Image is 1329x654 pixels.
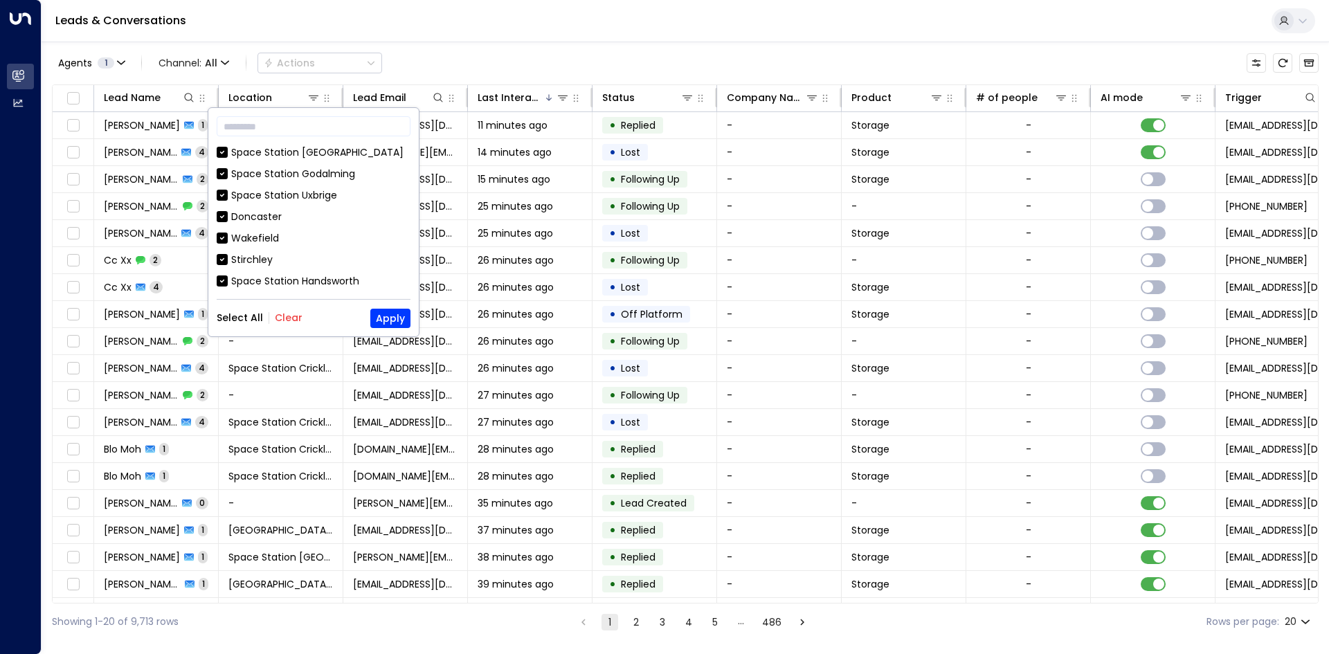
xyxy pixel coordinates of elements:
td: - [717,355,842,381]
td: - [219,490,343,516]
td: - [717,301,842,327]
td: - [842,490,966,516]
span: Space Station Cricklewood [228,469,333,483]
div: • [609,140,616,164]
span: Tee Gillespie [104,172,179,186]
span: 4 [195,146,208,158]
div: Last Interacted [478,89,543,106]
span: 27 minutes ago [478,415,554,429]
span: Pourab Paul [104,145,177,159]
div: • [609,545,616,569]
div: Last Interacted [478,89,570,106]
span: Toggle select row [64,198,82,215]
span: 1 [198,119,208,131]
td: - [219,328,343,354]
td: - [717,274,842,300]
div: • [609,275,616,299]
div: Status [602,89,694,106]
td: - [717,544,842,570]
td: - [717,382,842,408]
span: 11 minutes ago [478,118,548,132]
span: Off Platform [621,307,682,321]
span: 15 minutes ago [478,172,550,186]
span: Storage [851,172,889,186]
span: you230you230@gmail.com [353,361,458,375]
div: Stirchley [231,253,273,267]
div: Trigger [1225,89,1262,106]
div: Wakefield [217,231,410,246]
button: Go to page 3 [654,614,671,630]
div: • [609,518,616,542]
span: Storage [851,307,889,321]
td: - [842,382,966,408]
span: Lost [621,226,640,240]
div: - [1026,550,1031,564]
div: Showing 1-20 of 9,713 rows [52,615,179,629]
span: Replied [621,523,656,537]
div: - [1026,388,1031,402]
div: Doncaster [231,210,282,224]
span: Toggle select all [64,90,82,107]
span: Toggle select row [64,279,82,296]
button: Actions [257,53,382,73]
span: Replied [621,469,656,483]
span: Lost [621,280,640,294]
span: justin.dorazio3@gmail.com [353,550,458,564]
span: Space Station Cricklewood [228,442,333,456]
div: • [609,248,616,272]
span: 4 [195,227,208,239]
button: Go to page 486 [759,614,784,630]
div: # of people [976,89,1038,106]
span: 39 minutes ago [478,577,554,591]
div: Location [228,89,320,106]
div: - [1026,442,1031,456]
span: Toggle select row [64,441,82,458]
div: • [609,329,616,353]
div: - [1026,361,1031,375]
span: Toggle select row [64,468,82,485]
button: Go to page 2 [628,614,644,630]
div: • [609,410,616,434]
span: Toggle select row [64,225,82,242]
div: - [1026,334,1031,348]
div: • [609,383,616,407]
div: Location [228,89,272,106]
td: - [842,328,966,354]
button: Archived Leads [1299,53,1319,73]
a: Leads & Conversations [55,12,186,28]
button: Go to next page [794,614,811,630]
nav: pagination navigation [575,613,811,630]
td: - [842,193,966,219]
span: Replied [621,442,656,456]
span: 26 minutes ago [478,280,554,294]
span: Blo Moh [104,469,141,483]
div: - [1026,469,1031,483]
div: Company Name [727,89,805,106]
span: Lost [621,415,640,429]
span: Toggle select row [64,360,82,377]
span: Replied [621,577,656,591]
span: 35 minutes ago [478,496,553,510]
span: Toggle select row [64,117,82,134]
div: Space Station [GEOGRAPHIC_DATA] [231,145,404,160]
span: Space Station Swiss Cottage [228,550,333,564]
span: 38 minutes ago [478,550,554,564]
div: - [1026,577,1031,591]
td: - [717,193,842,219]
div: • [609,491,616,515]
div: Product [851,89,943,106]
div: - [1026,523,1031,537]
span: Space Station Cricklewood [228,415,333,429]
span: xiqeresa@gmail.com [353,523,458,537]
td: - [717,517,842,543]
span: Toggle select row [64,387,82,404]
span: rozz.ir@gmail.com [353,442,458,456]
div: • [609,572,616,596]
div: AI mode [1101,89,1143,106]
span: 26 minutes ago [478,361,554,375]
div: Stirchley [217,253,410,267]
button: Go to page 5 [707,614,723,630]
td: - [717,166,842,192]
button: Clear [275,312,302,323]
span: 4 [150,281,163,293]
